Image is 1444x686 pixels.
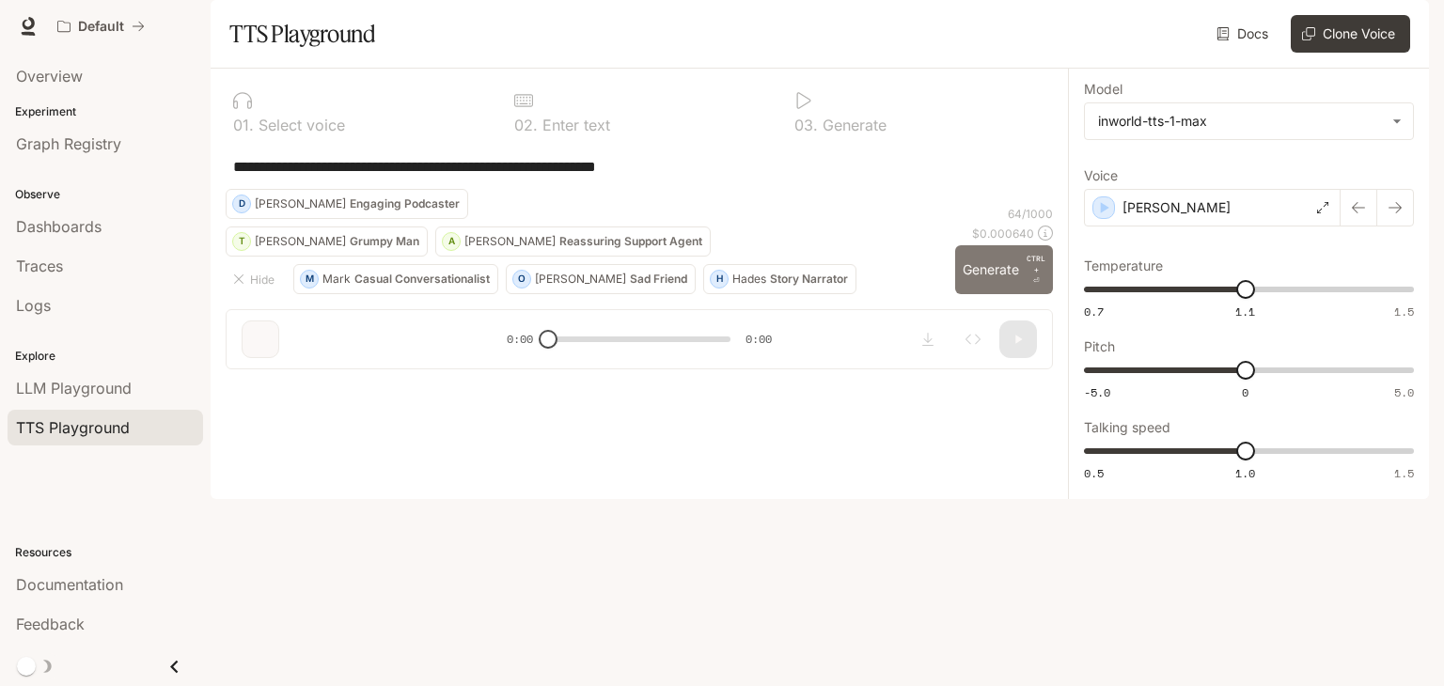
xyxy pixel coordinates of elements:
p: [PERSON_NAME] [1122,198,1231,217]
div: inworld-tts-1-max [1085,103,1413,139]
p: Model [1084,83,1122,96]
span: 1.0 [1235,465,1255,481]
span: 0.7 [1084,304,1104,320]
p: Story Narrator [770,273,848,285]
span: 1.5 [1394,304,1414,320]
p: ⏎ [1027,253,1045,287]
p: Enter text [538,117,610,133]
p: Voice [1084,169,1118,182]
button: A[PERSON_NAME]Reassuring Support Agent [435,226,711,257]
span: 1.1 [1235,304,1255,320]
button: MMarkCasual Conversationalist [293,264,498,294]
button: D[PERSON_NAME]Engaging Podcaster [226,189,468,219]
p: [PERSON_NAME] [255,236,346,247]
p: Pitch [1084,340,1115,353]
div: H [711,264,728,294]
p: CTRL + [1027,253,1045,275]
div: A [443,226,460,257]
button: O[PERSON_NAME]Sad Friend [506,264,696,294]
p: Hades [732,273,766,285]
span: 0.5 [1084,465,1104,481]
a: Docs [1213,15,1276,53]
div: T [233,226,250,257]
p: Temperature [1084,259,1163,273]
p: 0 3 . [794,117,818,133]
p: Reassuring Support Agent [559,236,702,247]
p: 0 1 . [233,117,254,133]
p: Default [78,19,124,35]
p: Generate [818,117,887,133]
p: Engaging Podcaster [350,198,460,210]
span: 1.5 [1394,465,1414,481]
p: Talking speed [1084,421,1170,434]
p: Casual Conversationalist [354,273,490,285]
span: 5.0 [1394,384,1414,400]
button: Hide [226,264,286,294]
button: T[PERSON_NAME]Grumpy Man [226,226,428,257]
button: HHadesStory Narrator [703,264,856,294]
p: Sad Friend [630,273,687,285]
p: [PERSON_NAME] [535,273,626,285]
button: GenerateCTRL +⏎ [955,245,1053,294]
span: -5.0 [1084,384,1110,400]
span: 0 [1242,384,1248,400]
div: O [513,264,530,294]
div: M [301,264,318,294]
p: Grumpy Man [350,236,419,247]
p: $ 0.000640 [972,226,1034,242]
div: inworld-tts-1-max [1098,112,1383,131]
p: Mark [322,273,351,285]
p: [PERSON_NAME] [464,236,556,247]
p: Select voice [254,117,345,133]
p: 0 2 . [514,117,538,133]
p: [PERSON_NAME] [255,198,346,210]
div: D [233,189,250,219]
button: Clone Voice [1291,15,1410,53]
button: All workspaces [49,8,153,45]
h1: TTS Playground [229,15,375,53]
p: 64 / 1000 [1008,206,1053,222]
